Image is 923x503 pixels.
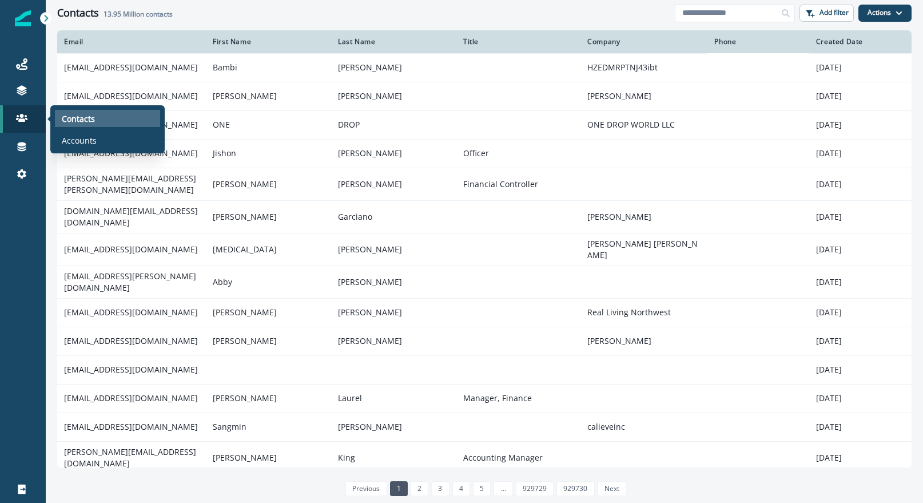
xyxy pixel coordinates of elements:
[331,168,456,200] td: [PERSON_NAME]
[206,298,331,327] td: [PERSON_NAME]
[494,481,512,496] a: Jump forward
[331,298,456,327] td: [PERSON_NAME]
[57,327,912,355] a: [EMAIL_ADDRESS][DOMAIN_NAME][PERSON_NAME][PERSON_NAME][PERSON_NAME][DATE]
[816,211,905,223] p: [DATE]
[206,110,331,139] td: ONE
[213,37,324,46] div: First Name
[556,481,594,496] a: Page 929730
[463,37,574,46] div: Title
[331,327,456,355] td: [PERSON_NAME]
[431,481,449,496] a: Page 3
[104,9,144,19] span: 13.95 Million
[331,384,456,413] td: Laurel
[206,266,331,298] td: Abby
[816,276,905,288] p: [DATE]
[57,139,206,168] td: [EMAIL_ADDRESS][DOMAIN_NAME]
[411,481,428,496] a: Page 2
[331,233,456,266] td: [PERSON_NAME]
[580,327,707,355] td: [PERSON_NAME]
[580,413,707,441] td: calieveinc
[206,82,331,110] td: [PERSON_NAME]
[57,53,912,82] a: [EMAIL_ADDRESS][DOMAIN_NAME]Bambi[PERSON_NAME]HZEDMRPTNJ43ibt[DATE]
[57,200,206,233] td: [DOMAIN_NAME][EMAIL_ADDRESS][DOMAIN_NAME]
[331,413,456,441] td: [PERSON_NAME]
[331,441,456,474] td: King
[57,233,206,266] td: [EMAIL_ADDRESS][DOMAIN_NAME]
[331,200,456,233] td: Garciano
[15,10,31,26] img: Inflection
[206,168,331,200] td: [PERSON_NAME]
[816,179,905,190] p: [DATE]
[62,134,97,146] p: Accounts
[331,82,456,110] td: [PERSON_NAME]
[206,200,331,233] td: [PERSON_NAME]
[57,413,206,441] td: [EMAIL_ADDRESS][DOMAIN_NAME]
[55,110,160,127] a: Contacts
[331,266,456,298] td: [PERSON_NAME]
[580,110,707,139] td: ONE DROP WORLD LLC
[580,82,707,110] td: [PERSON_NAME]
[57,413,912,441] a: [EMAIL_ADDRESS][DOMAIN_NAME]Sangmin[PERSON_NAME]calieveinc[DATE]
[206,53,331,82] td: Bambi
[206,233,331,266] td: [MEDICAL_DATA]
[816,37,905,46] div: Created Date
[57,110,912,139] a: [EMAIL_ADDRESS][DOMAIN_NAME]ONEDROPONE DROP WORLD LLC[DATE]
[331,139,456,168] td: [PERSON_NAME]
[580,233,707,266] td: [PERSON_NAME] [PERSON_NAME]
[343,481,626,496] ul: Pagination
[57,266,912,298] a: [EMAIL_ADDRESS][PERSON_NAME][DOMAIN_NAME]Abby[PERSON_NAME][DATE]
[57,7,99,19] h1: Contacts
[331,110,456,139] td: DROP
[816,62,905,73] p: [DATE]
[57,266,206,298] td: [EMAIL_ADDRESS][PERSON_NAME][DOMAIN_NAME]
[816,307,905,318] p: [DATE]
[816,421,905,433] p: [DATE]
[819,9,849,17] p: Add filter
[463,393,574,404] p: Manager, Finance
[816,452,905,464] p: [DATE]
[57,298,206,327] td: [EMAIL_ADDRESS][DOMAIN_NAME]
[57,355,912,384] a: [EMAIL_ADDRESS][DOMAIN_NAME][DATE]
[587,37,701,46] div: Company
[206,139,331,168] td: Jishon
[57,168,206,200] td: [PERSON_NAME][EMAIL_ADDRESS][PERSON_NAME][DOMAIN_NAME]
[858,5,912,22] button: Actions
[473,481,491,496] a: Page 5
[57,139,912,168] a: [EMAIL_ADDRESS][DOMAIN_NAME]Jishon[PERSON_NAME]Officer[DATE]
[580,53,707,82] td: HZEDMRPTNJ43ibt
[206,413,331,441] td: Sangmin
[463,179,574,190] p: Financial Controller
[55,132,160,149] a: Accounts
[463,148,574,159] p: Officer
[816,364,905,375] p: [DATE]
[57,327,206,355] td: [EMAIL_ADDRESS][DOMAIN_NAME]
[816,90,905,102] p: [DATE]
[463,452,574,464] p: Accounting Manager
[57,298,912,327] a: [EMAIL_ADDRESS][DOMAIN_NAME][PERSON_NAME][PERSON_NAME]Real Living Northwest[DATE]
[64,37,199,46] div: Email
[816,393,905,404] p: [DATE]
[331,53,456,82] td: [PERSON_NAME]
[816,148,905,159] p: [DATE]
[714,37,802,46] div: Phone
[57,82,206,110] td: [EMAIL_ADDRESS][DOMAIN_NAME]
[57,441,206,474] td: [PERSON_NAME][EMAIL_ADDRESS][DOMAIN_NAME]
[57,355,206,384] td: [EMAIL_ADDRESS][DOMAIN_NAME]
[57,168,912,200] a: [PERSON_NAME][EMAIL_ADDRESS][PERSON_NAME][DOMAIN_NAME][PERSON_NAME][PERSON_NAME]Financial Control...
[57,233,912,266] a: [EMAIL_ADDRESS][DOMAIN_NAME][MEDICAL_DATA][PERSON_NAME][PERSON_NAME] [PERSON_NAME][DATE]
[598,481,626,496] a: Next page
[580,200,707,233] td: [PERSON_NAME]
[799,5,854,22] button: Add filter
[816,335,905,347] p: [DATE]
[57,82,912,110] a: [EMAIL_ADDRESS][DOMAIN_NAME][PERSON_NAME][PERSON_NAME][PERSON_NAME][DATE]
[206,441,331,474] td: [PERSON_NAME]
[452,481,470,496] a: Page 4
[516,481,554,496] a: Page 929729
[580,298,707,327] td: Real Living Northwest
[57,53,206,82] td: [EMAIL_ADDRESS][DOMAIN_NAME]
[104,10,173,18] h2: contacts
[62,113,95,125] p: Contacts
[816,244,905,255] p: [DATE]
[338,37,449,46] div: Last Name
[57,441,912,474] a: [PERSON_NAME][EMAIL_ADDRESS][DOMAIN_NAME][PERSON_NAME]KingAccounting Manager[DATE]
